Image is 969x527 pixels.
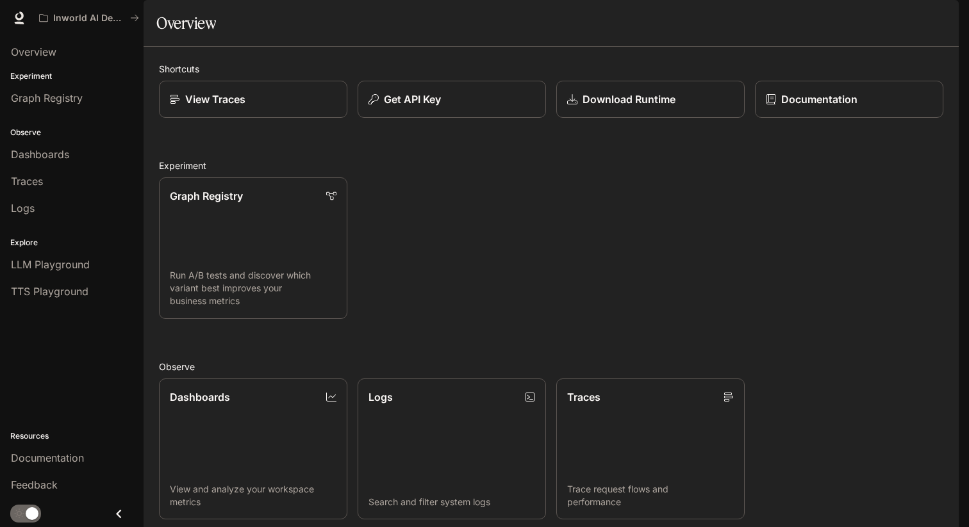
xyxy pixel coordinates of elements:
a: Documentation [755,81,943,118]
a: View Traces [159,81,347,118]
button: Get API Key [358,81,546,118]
p: Graph Registry [170,188,243,204]
p: Dashboards [170,389,230,405]
p: Run A/B tests and discover which variant best improves your business metrics [170,269,336,307]
a: Graph RegistryRun A/B tests and discover which variant best improves your business metrics [159,177,347,319]
a: LogsSearch and filter system logs [358,378,546,520]
p: Search and filter system logs [369,496,535,508]
h1: Overview [156,10,216,36]
h2: Shortcuts [159,62,943,76]
p: Get API Key [384,92,441,107]
p: Trace request flows and performance [567,483,734,508]
p: Download Runtime [583,92,675,107]
a: Download Runtime [556,81,745,118]
a: TracesTrace request flows and performance [556,378,745,520]
p: View and analyze your workspace metrics [170,483,336,508]
p: Traces [567,389,600,405]
a: DashboardsView and analyze your workspace metrics [159,378,347,520]
p: Inworld AI Demos [53,13,125,24]
p: Logs [369,389,393,405]
button: All workspaces [33,5,145,31]
h2: Experiment [159,159,943,172]
p: Documentation [781,92,857,107]
h2: Observe [159,360,943,373]
p: View Traces [185,92,245,107]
